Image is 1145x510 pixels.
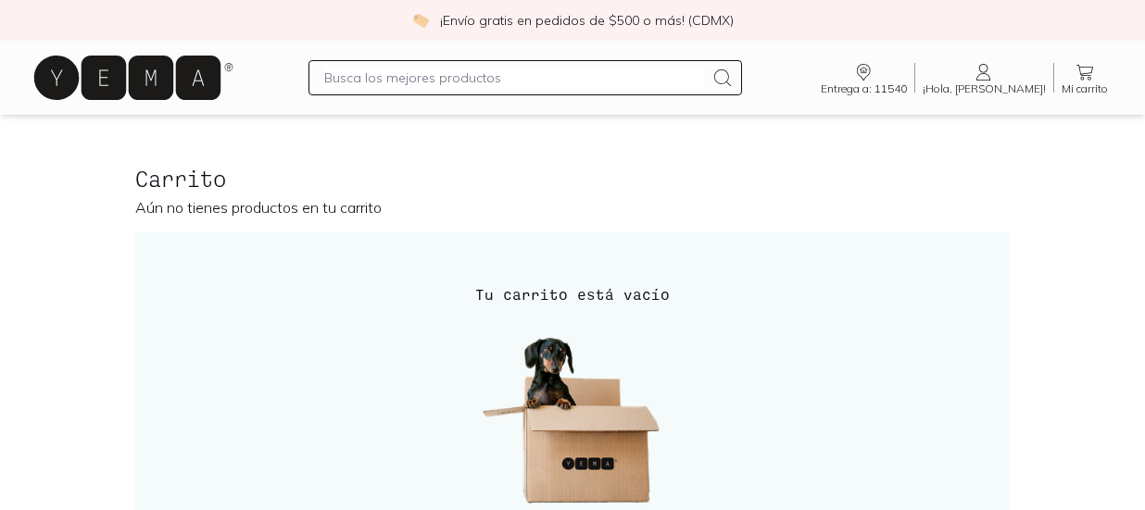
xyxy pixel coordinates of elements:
[440,11,734,30] p: ¡Envío gratis en pedidos de $500 o más! (CDMX)
[821,83,907,94] span: Entrega a: 11540
[135,198,1011,217] p: Aún no tienes productos en tu carrito
[324,67,705,89] input: Busca los mejores productos
[1054,61,1115,94] a: Mi carrito
[813,61,914,94] a: Entrega a: 11540
[923,83,1046,94] span: ¡Hola, [PERSON_NAME]!
[412,12,429,29] img: check
[135,167,1011,191] h2: Carrito
[172,283,974,305] h4: Tu carrito está vacío
[1062,83,1108,94] span: Mi carrito
[915,61,1053,94] a: ¡Hola, [PERSON_NAME]!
